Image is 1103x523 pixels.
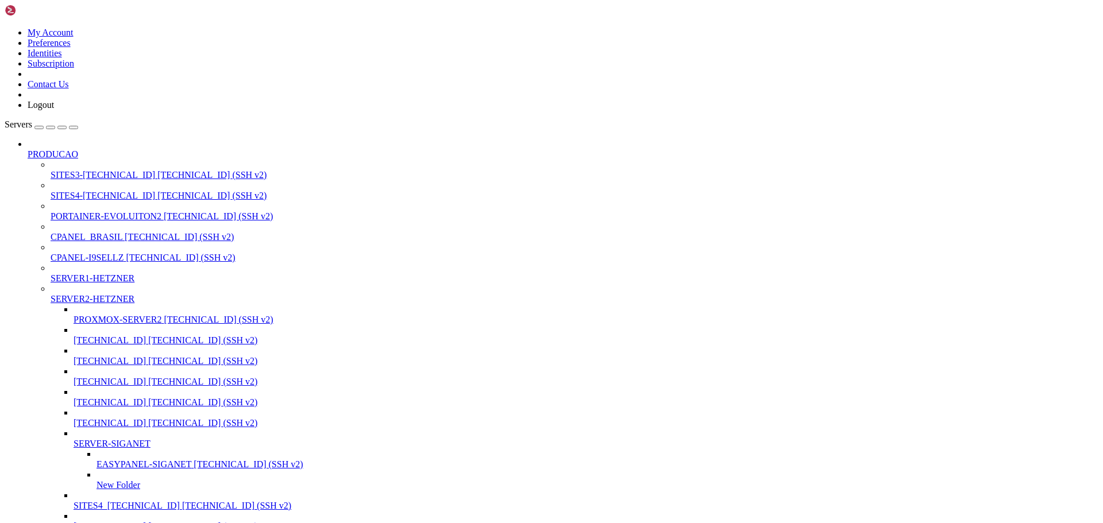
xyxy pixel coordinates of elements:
[182,501,291,510] span: [TECHNICAL_ID] (SSH v2)
[28,149,78,159] span: PRODUCAO
[51,232,1098,242] a: CPANEL_BRASIL [TECHNICAL_ID] (SSH v2)
[74,428,1098,490] li: SERVER-SIGANET
[51,294,1098,304] a: SERVER2-HETZNER
[74,356,146,366] span: [TECHNICAL_ID]
[164,211,273,221] span: [TECHNICAL_ID] (SSH v2)
[51,170,155,180] span: SITES3-[TECHNICAL_ID]
[74,377,1098,387] a: [TECHNICAL_ID] [TECHNICAL_ID] (SSH v2)
[97,480,1098,490] a: New Folder
[97,470,1098,490] li: New Folder
[74,304,1098,325] li: PROXMOX-SERVER2 [TECHNICAL_ID] (SSH v2)
[74,315,1098,325] a: PROXMOX-SERVER2 [TECHNICAL_ID] (SSH v2)
[51,160,1098,180] li: SITES3-[TECHNICAL_ID] [TECHNICAL_ID] (SSH v2)
[157,170,267,180] span: [TECHNICAL_ID] (SSH v2)
[74,377,146,386] span: [TECHNICAL_ID]
[97,459,191,469] span: EASYPANEL-SIGANET
[28,79,69,89] a: Contact Us
[74,439,151,448] span: SERVER-SIGANET
[51,232,122,242] span: CPANEL_BRASIL
[74,501,1098,511] a: SITES4_[TECHNICAL_ID] [TECHNICAL_ID] (SSH v2)
[28,38,71,48] a: Preferences
[51,242,1098,263] li: CPANEL-I9SELLZ [TECHNICAL_ID] (SSH v2)
[148,377,257,386] span: [TECHNICAL_ID] (SSH v2)
[74,490,1098,511] li: SITES4_[TECHNICAL_ID] [TECHNICAL_ID] (SSH v2)
[51,170,1098,180] a: SITES3-[TECHNICAL_ID] [TECHNICAL_ID] (SSH v2)
[74,418,1098,428] a: [TECHNICAL_ID] [TECHNICAL_ID] (SSH v2)
[51,191,1098,201] a: SITES4-[TECHNICAL_ID] [TECHNICAL_ID] (SSH v2)
[5,119,78,129] a: Servers
[74,418,146,428] span: [TECHNICAL_ID]
[74,397,146,407] span: [TECHNICAL_ID]
[126,253,235,262] span: [TECHNICAL_ID] (SSH v2)
[51,211,161,221] span: PORTAINER-EVOLUITON2
[74,408,1098,428] li: [TECHNICAL_ID] [TECHNICAL_ID] (SSH v2)
[28,48,62,58] a: Identities
[74,315,161,324] span: PROXMOX-SERVER2
[51,201,1098,222] li: PORTAINER-EVOLUITON2 [TECHNICAL_ID] (SSH v2)
[28,100,54,110] a: Logout
[28,28,74,37] a: My Account
[74,439,1098,449] a: SERVER-SIGANET
[194,459,303,469] span: [TECHNICAL_ID] (SSH v2)
[125,232,234,242] span: [TECHNICAL_ID] (SSH v2)
[164,315,273,324] span: [TECHNICAL_ID] (SSH v2)
[74,335,1098,346] a: [TECHNICAL_ID] [TECHNICAL_ID] (SSH v2)
[74,366,1098,387] li: [TECHNICAL_ID] [TECHNICAL_ID] (SSH v2)
[157,191,267,200] span: [TECHNICAL_ID] (SSH v2)
[74,335,146,345] span: [TECHNICAL_ID]
[148,335,257,345] span: [TECHNICAL_ID] (SSH v2)
[51,253,124,262] span: CPANEL-I9SELLZ
[74,387,1098,408] li: [TECHNICAL_ID] [TECHNICAL_ID] (SSH v2)
[28,59,74,68] a: Subscription
[51,273,134,283] span: SERVER1-HETZNER
[5,119,32,129] span: Servers
[148,418,257,428] span: [TECHNICAL_ID] (SSH v2)
[148,356,257,366] span: [TECHNICAL_ID] (SSH v2)
[51,263,1098,284] li: SERVER1-HETZNER
[51,273,1098,284] a: SERVER1-HETZNER
[5,5,71,16] img: Shellngn
[51,191,155,200] span: SITES4-[TECHNICAL_ID]
[51,253,1098,263] a: CPANEL-I9SELLZ [TECHNICAL_ID] (SSH v2)
[97,459,1098,470] a: EASYPANEL-SIGANET [TECHNICAL_ID] (SSH v2)
[74,325,1098,346] li: [TECHNICAL_ID] [TECHNICAL_ID] (SSH v2)
[51,211,1098,222] a: PORTAINER-EVOLUITON2 [TECHNICAL_ID] (SSH v2)
[28,149,1098,160] a: PRODUCAO
[148,397,257,407] span: [TECHNICAL_ID] (SSH v2)
[74,346,1098,366] li: [TECHNICAL_ID] [TECHNICAL_ID] (SSH v2)
[74,501,180,510] span: SITES4_[TECHNICAL_ID]
[51,222,1098,242] li: CPANEL_BRASIL [TECHNICAL_ID] (SSH v2)
[97,449,1098,470] li: EASYPANEL-SIGANET [TECHNICAL_ID] (SSH v2)
[51,180,1098,201] li: SITES4-[TECHNICAL_ID] [TECHNICAL_ID] (SSH v2)
[97,480,140,490] span: New Folder
[74,397,1098,408] a: [TECHNICAL_ID] [TECHNICAL_ID] (SSH v2)
[74,356,1098,366] a: [TECHNICAL_ID] [TECHNICAL_ID] (SSH v2)
[51,294,134,304] span: SERVER2-HETZNER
